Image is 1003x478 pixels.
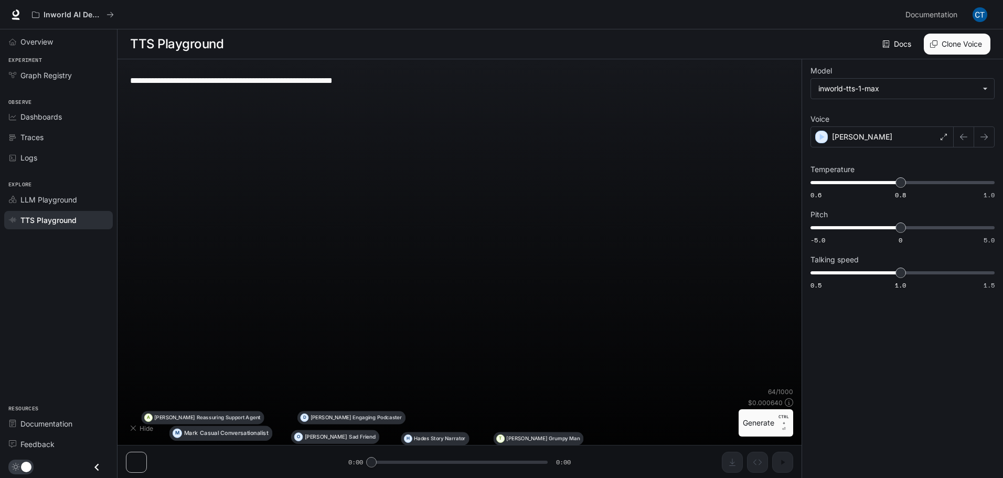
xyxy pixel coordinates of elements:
p: [PERSON_NAME] [311,415,351,420]
button: Hide [126,420,159,437]
button: T[PERSON_NAME]Grumpy Man [494,432,584,445]
p: Pitch [810,211,828,218]
button: User avatar [969,4,990,25]
span: Documentation [905,8,957,22]
span: Dark mode toggle [21,461,31,472]
a: Documentation [901,4,965,25]
span: LLM Playground [20,194,77,205]
span: Overview [20,36,53,47]
div: D [301,411,308,424]
p: Talking speed [810,256,859,263]
span: 5.0 [984,236,995,245]
span: 0.6 [810,190,821,199]
button: GenerateCTRL +⏎ [739,409,793,437]
p: [PERSON_NAME] [832,132,892,142]
a: Docs [880,34,915,55]
div: A [145,411,152,424]
span: Logs [20,152,37,163]
a: Feedback [4,435,113,453]
p: Model [810,67,832,75]
p: Story Narrator [431,436,465,441]
a: Logs [4,148,113,167]
a: Traces [4,128,113,146]
a: LLM Playground [4,190,113,209]
p: ⏎ [778,413,789,432]
button: Close drawer [85,456,109,478]
p: Reassuring Support Agent [197,415,261,420]
span: Traces [20,132,44,143]
button: D[PERSON_NAME]Engaging Podcaster [297,411,406,424]
p: Sad Friend [349,434,376,440]
p: [PERSON_NAME] [506,436,547,441]
span: Documentation [20,418,72,429]
span: 1.5 [984,281,995,290]
div: T [497,432,504,445]
span: Graph Registry [20,70,72,81]
div: inworld-tts-1-max [818,83,977,94]
p: [PERSON_NAME] [305,434,347,440]
p: [PERSON_NAME] [154,415,195,420]
span: 0 [899,236,902,245]
button: A[PERSON_NAME]Reassuring Support Agent [141,411,264,424]
button: All workspaces [27,4,119,25]
span: Feedback [20,439,55,450]
div: M [173,426,182,441]
p: $ 0.000640 [748,398,783,407]
p: 64 / 1000 [768,387,793,396]
button: O[PERSON_NAME]Sad Friend [291,430,379,444]
div: O [294,430,302,444]
p: Mark [184,430,198,436]
h1: TTS Playground [130,34,223,55]
span: 1.0 [984,190,995,199]
p: Engaging Podcaster [353,415,402,420]
button: Clone Voice [924,34,990,55]
button: HHadesStory Narrator [401,432,469,445]
span: 1.0 [895,281,906,290]
p: Temperature [810,166,855,173]
div: H [404,432,412,445]
img: User avatar [973,7,987,22]
a: TTS Playground [4,211,113,229]
button: MMarkCasual Conversationalist [169,426,273,441]
p: CTRL + [778,413,789,426]
div: inworld-tts-1-max [811,79,994,99]
p: Grumpy Man [549,436,580,441]
span: 0.5 [810,281,821,290]
span: TTS Playground [20,215,77,226]
p: Hades [414,436,429,441]
span: Dashboards [20,111,62,122]
a: Overview [4,33,113,51]
span: 0.8 [895,190,906,199]
a: Graph Registry [4,66,113,84]
span: -5.0 [810,236,825,245]
p: Casual Conversationalist [200,430,268,436]
a: Documentation [4,415,113,433]
a: Dashboards [4,108,113,126]
p: Voice [810,115,829,123]
p: Inworld AI Demos [44,10,102,19]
